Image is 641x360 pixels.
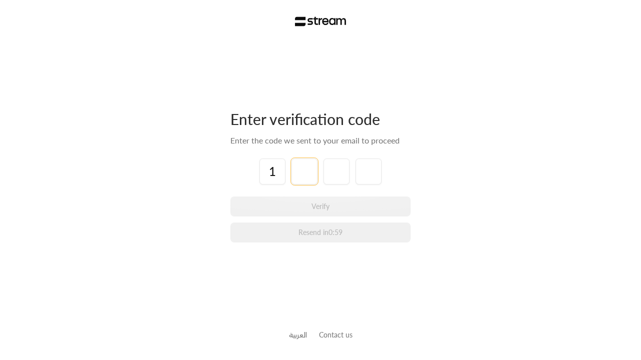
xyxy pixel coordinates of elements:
button: Contact us [319,329,353,340]
a: Contact us [319,330,353,339]
div: Enter the code we sent to your email to proceed [230,134,411,146]
a: العربية [289,325,307,344]
img: Stream Logo [295,16,347,26]
div: Enter verification code [230,109,411,128]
